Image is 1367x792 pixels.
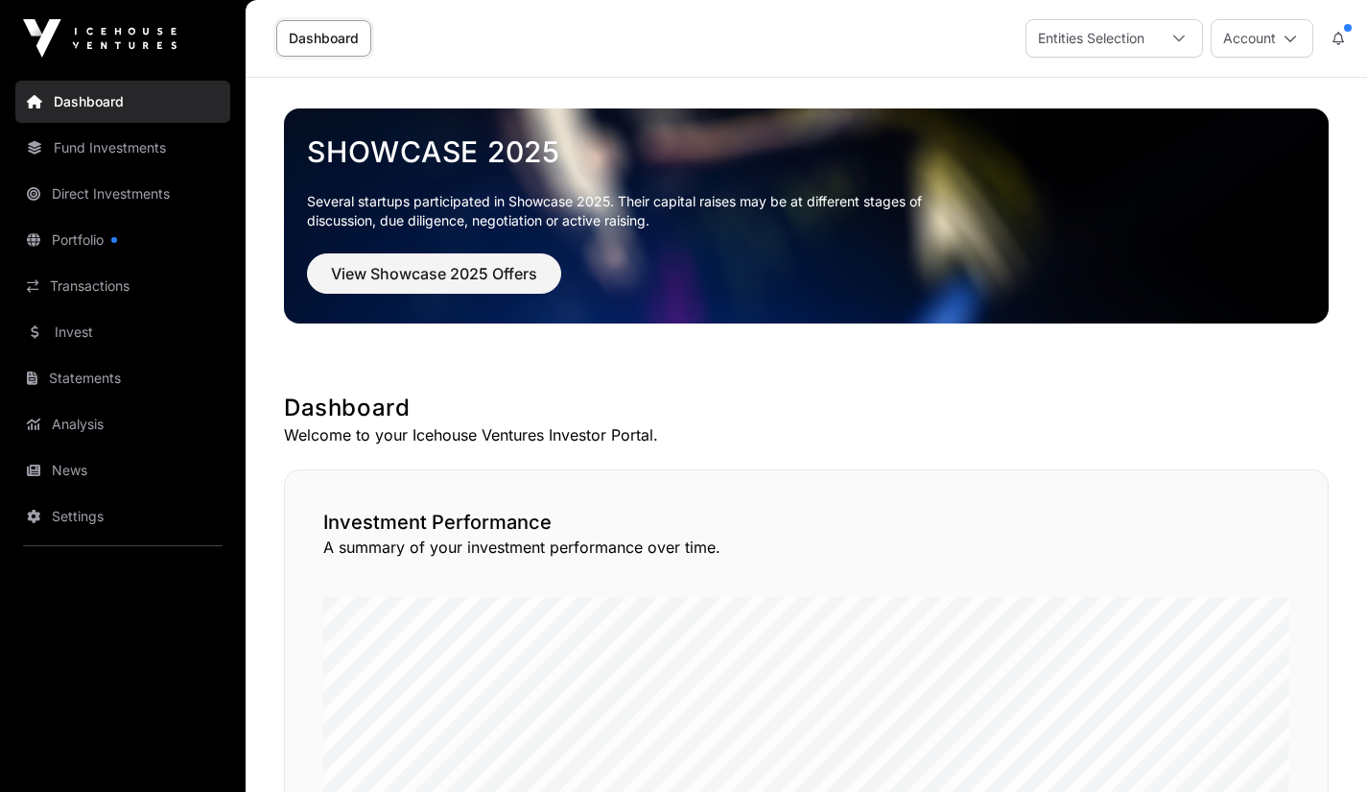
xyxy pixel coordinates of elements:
[15,449,230,492] a: News
[15,311,230,353] a: Invest
[15,173,230,215] a: Direct Investments
[284,108,1329,324] img: Showcase 2025
[15,219,230,261] a: Portfolio
[323,536,1289,559] p: A summary of your investment performance over time.
[307,192,952,230] p: Several startups participated in Showcase 2025. Their capital raises may be at different stages o...
[307,134,1306,169] a: Showcase 2025
[276,20,371,57] a: Dashboard
[15,495,230,538] a: Settings
[15,403,230,445] a: Analysis
[15,357,230,399] a: Statements
[323,509,1289,536] h2: Investment Performance
[307,273,561,292] a: View Showcase 2025 Offers
[284,393,1329,423] h1: Dashboard
[15,127,230,169] a: Fund Investments
[23,19,177,58] img: Icehouse Ventures Logo
[15,81,230,123] a: Dashboard
[331,262,537,285] span: View Showcase 2025 Offers
[1211,19,1313,58] button: Account
[15,265,230,307] a: Transactions
[284,423,1329,446] p: Welcome to your Icehouse Ventures Investor Portal.
[307,253,561,294] button: View Showcase 2025 Offers
[1026,20,1156,57] div: Entities Selection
